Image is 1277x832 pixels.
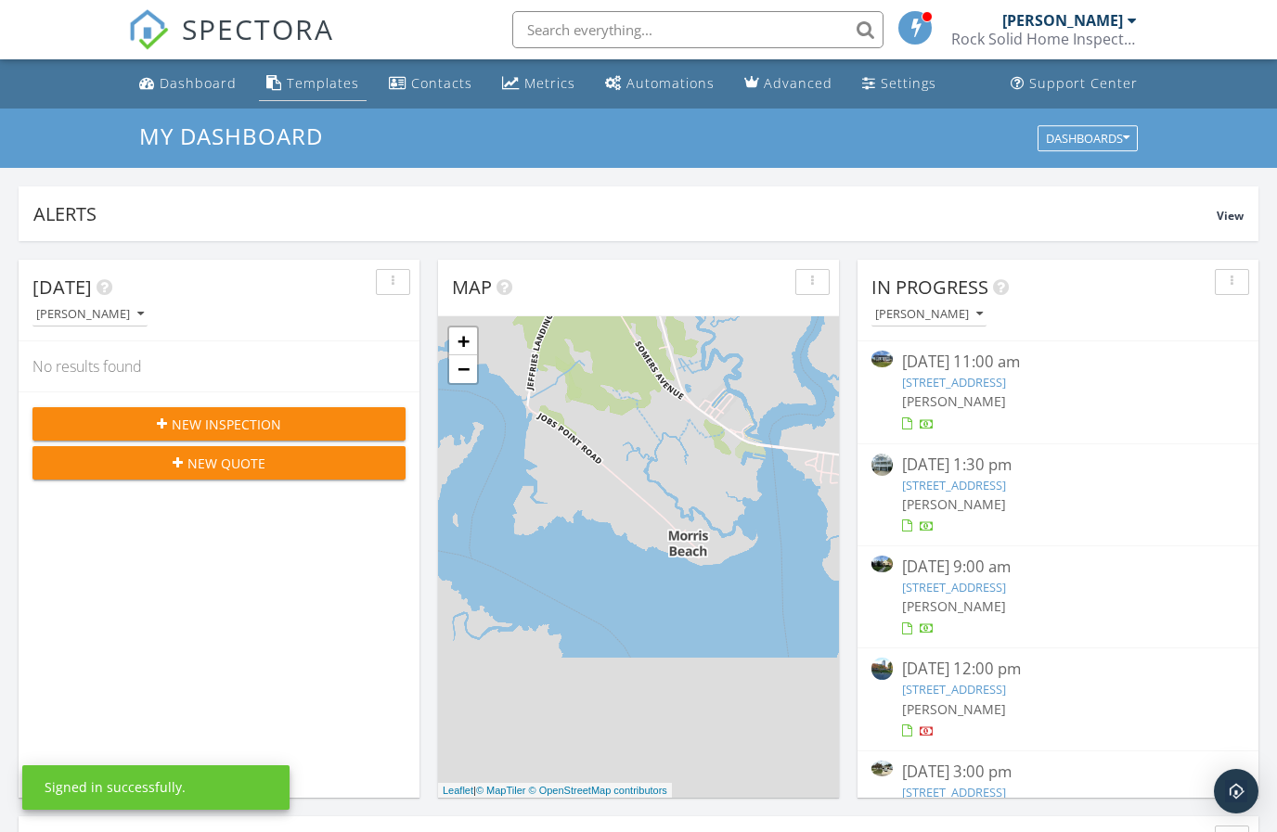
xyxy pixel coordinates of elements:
div: [DATE] 1:30 pm [902,454,1213,477]
span: [PERSON_NAME] [902,495,1006,513]
a: Zoom out [449,355,477,383]
span: In Progress [871,275,988,300]
span: [DATE] [32,275,92,300]
a: [DATE] 12:00 pm [STREET_ADDRESS] [PERSON_NAME] [871,658,1245,740]
a: Dashboard [132,67,244,101]
div: Settings [881,74,936,92]
button: Dashboards [1038,125,1138,151]
img: streetview [871,658,893,679]
a: [STREET_ADDRESS] [902,681,1006,698]
a: Zoom in [449,327,477,355]
a: [DATE] 1:30 pm [STREET_ADDRESS] [PERSON_NAME] [871,454,1245,536]
div: Automations [626,74,715,92]
div: | [438,783,672,799]
span: Map [452,275,492,300]
div: [PERSON_NAME] [36,308,144,321]
img: The Best Home Inspection Software - Spectora [128,9,169,50]
div: Templates [287,74,359,92]
a: [STREET_ADDRESS] [902,374,1006,390]
div: [PERSON_NAME] [1002,11,1123,30]
button: [PERSON_NAME] [32,302,148,327]
div: Contacts [411,74,472,92]
span: New Inspection [172,415,281,434]
a: Support Center [1003,67,1145,101]
div: Metrics [524,74,575,92]
a: Leaflet [443,785,473,796]
div: [DATE] 12:00 pm [902,658,1213,681]
a: [STREET_ADDRESS] [902,784,1006,800]
div: Rock Solid Home Inspections, LLC [951,30,1137,48]
a: © OpenStreetMap contributors [529,785,667,796]
button: New Inspection [32,407,406,441]
div: Alerts [33,201,1217,226]
a: SPECTORA [128,25,334,64]
span: New Quote [187,454,265,473]
img: 9554347%2Fcover_photos%2FvPhyywn5WdCrUR7mecRw%2Fsmall.jpeg [871,351,893,367]
a: [DATE] 11:00 am [STREET_ADDRESS] [PERSON_NAME] [871,351,1245,433]
div: [PERSON_NAME] [875,308,983,321]
div: Dashboards [1046,132,1129,145]
a: Templates [259,67,367,101]
a: © MapTiler [476,785,526,796]
a: Advanced [737,67,840,101]
a: [STREET_ADDRESS] [902,579,1006,595]
div: [DATE] 11:00 am [902,351,1213,374]
span: SPECTORA [182,9,334,48]
img: 9541531%2Fcover_photos%2FaaMZXORffDUcryC7YrTw%2Fsmall.jpeg [871,556,893,572]
div: Support Center [1029,74,1138,92]
a: Settings [855,67,944,101]
div: [DATE] 9:00 am [902,556,1213,579]
span: [PERSON_NAME] [902,597,1006,615]
a: Metrics [495,67,583,101]
span: [PERSON_NAME] [902,392,1006,410]
span: View [1217,208,1244,224]
span: [PERSON_NAME] [902,700,1006,718]
button: [PERSON_NAME] [871,302,987,327]
img: 9554343%2Fcover_photos%2FKB44EQYhAMj94pfah86g%2Fsmall.jpeg [871,454,893,476]
div: Signed in successfully. [45,778,186,797]
div: [DATE] 3:00 pm [902,761,1213,784]
a: Automations (Basic) [598,67,722,101]
a: [STREET_ADDRESS] [902,477,1006,493]
span: My Dashboard [139,121,323,151]
a: [DATE] 9:00 am [STREET_ADDRESS] [PERSON_NAME] [871,556,1245,638]
img: 9567463%2Fcover_photos%2Fyivn1OhyWn6LBzEoNWDE%2Fsmall.jpeg [871,761,893,777]
button: New Quote [32,446,406,480]
div: Dashboard [160,74,237,92]
input: Search everything... [512,11,884,48]
div: No results found [19,341,419,391]
div: Open Intercom Messenger [1214,769,1258,813]
div: Advanced [764,74,832,92]
a: Contacts [381,67,480,101]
